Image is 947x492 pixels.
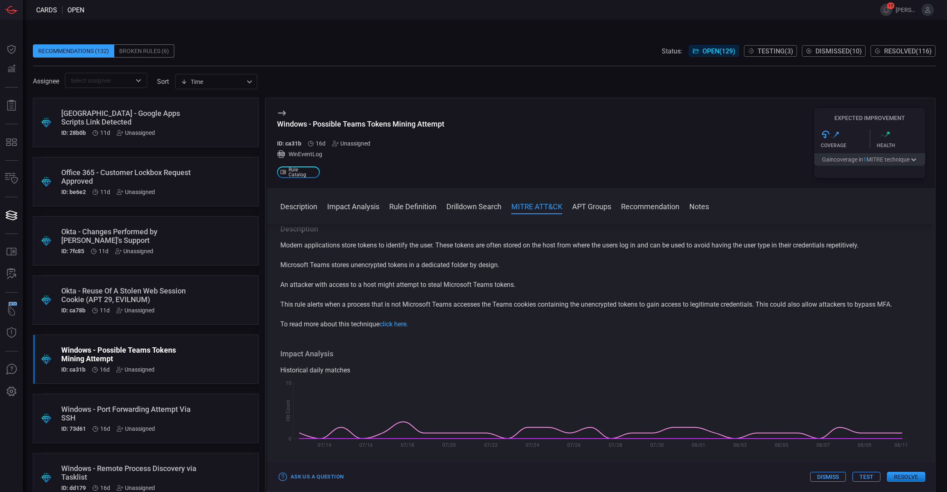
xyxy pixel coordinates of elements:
[116,366,155,373] div: Unassigned
[100,366,110,373] span: Aug 14, 2025 4:08 AM
[280,349,922,359] h3: Impact Analysis
[814,153,925,166] button: Gaincoverage in1MITRE technique
[884,47,932,55] span: Resolved ( 116 )
[389,201,437,211] button: Rule Definition
[316,140,326,147] span: Aug 14, 2025 4:08 AM
[2,264,21,284] button: ALERT ANALYSIS
[67,6,84,14] span: open
[61,248,84,254] h5: ID: 7fc85
[815,47,862,55] span: Dismissed ( 10 )
[285,400,291,421] text: Hit Count
[327,201,379,211] button: Impact Analysis
[2,301,21,321] button: Wingman
[280,461,358,469] strong: No hits in the last 30 days.
[401,442,414,448] text: 07/18
[61,286,199,304] div: Okta - Reuse Of A Stolen Web Session Cookie (APT 29, EVILNUM)
[100,129,110,136] span: Aug 19, 2025 7:57 AM
[692,442,705,448] text: 08/01
[117,485,155,491] div: Unassigned
[359,442,373,448] text: 07/16
[896,7,918,13] span: [PERSON_NAME].[PERSON_NAME]
[2,132,21,152] button: MITRE - Detection Posture
[133,75,144,86] button: Open
[887,472,925,482] button: Resolve
[280,365,922,375] div: Historical daily matches
[280,280,922,290] p: An attacker with access to a host might attempt to steal Microsoft Teams tokens.
[36,6,57,14] span: Cards
[2,382,21,402] button: Preferences
[572,201,611,211] button: APT Groups
[894,442,908,448] text: 08/11
[277,140,301,147] h5: ID: ca31b
[33,44,114,58] div: Recommendations (132)
[880,4,892,16] button: 15
[814,115,925,121] h5: Expected Improvement
[2,59,21,79] button: Detections
[61,346,199,363] div: Windows - Possible Teams Tokens Mining Attempt
[2,96,21,115] button: Reports
[277,150,444,158] div: WinEventLog
[609,442,622,448] text: 07/28
[733,442,747,448] text: 08/03
[744,45,797,57] button: Testing(3)
[2,206,21,225] button: Cards
[280,319,922,329] p: To read more about this technique
[61,227,199,245] div: Okta - Changes Performed by Okta's Support
[446,201,501,211] button: Drilldown Search
[621,201,679,211] button: Recommendation
[816,442,830,448] text: 08/07
[100,485,110,491] span: Aug 14, 2025 4:08 AM
[567,442,581,448] text: 07/26
[61,425,86,432] h5: ID: 73d61
[887,2,894,9] span: 15
[289,167,316,177] span: Rule Catalog
[852,472,880,482] button: Test
[100,307,110,314] span: Aug 19, 2025 7:57 AM
[2,323,21,343] button: Threat Intelligence
[2,169,21,189] button: Inventory
[332,140,370,147] div: Unassigned
[61,464,199,481] div: Windows - Remote Process Discovery via Tasklist
[61,366,85,373] h5: ID: ca31b
[117,425,155,432] div: Unassigned
[775,442,788,448] text: 08/05
[277,471,346,483] button: Ask Us a Question
[99,248,109,254] span: Aug 19, 2025 7:57 AM
[67,75,131,85] input: Select assignee
[662,47,682,55] span: Status:
[526,442,539,448] text: 07/24
[286,380,291,386] text: 10
[442,442,456,448] text: 07/20
[61,485,86,491] h5: ID: dd179
[689,45,739,57] button: Open(129)
[33,77,59,85] span: Assignee
[114,44,174,58] div: Broken Rules (6)
[117,129,155,136] div: Unassigned
[810,472,846,482] button: Dismiss
[116,307,155,314] div: Unassigned
[289,436,291,442] text: 0
[702,47,735,55] span: Open ( 129 )
[650,442,664,448] text: 07/30
[689,201,709,211] button: Notes
[821,143,870,148] div: Coverage
[61,189,86,195] h5: ID: be6e2
[2,242,21,262] button: Rule Catalog
[61,168,199,185] div: Office 365 - Customer Lockbox Request Approved
[61,129,86,136] h5: ID: 28b0b
[2,360,21,379] button: Ask Us A Question
[877,143,926,148] div: Health
[115,248,153,254] div: Unassigned
[379,320,408,328] a: click here.
[2,39,21,59] button: Dashboard
[802,45,866,57] button: Dismissed(10)
[871,45,935,57] button: Resolved(116)
[100,189,110,195] span: Aug 19, 2025 7:57 AM
[511,201,562,211] button: MITRE ATT&CK
[280,260,922,270] p: Microsoft Teams stores unencrypted tokens in a dedicated folder by design.
[61,109,199,126] div: Palo Alto - Google Apps Scripts Link Detected
[100,425,110,432] span: Aug 14, 2025 4:08 AM
[484,442,498,448] text: 07/22
[61,405,199,422] div: Windows - Port Forwarding Attempt Via SSH
[318,442,331,448] text: 07/14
